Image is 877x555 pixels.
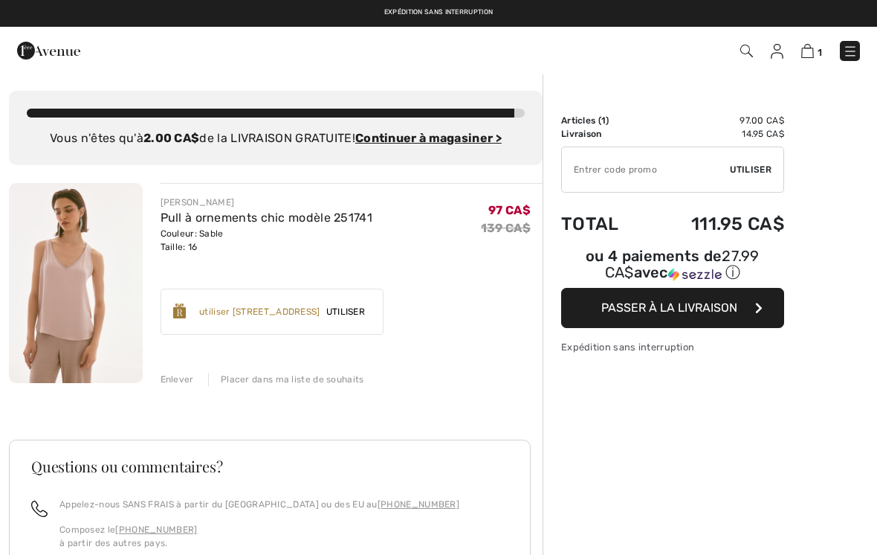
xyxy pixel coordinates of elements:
div: Vous n'êtes qu'à de la LIVRAISON GRATUITE! [27,129,525,147]
p: Composez le à partir des autres pays. [59,523,459,550]
div: ou 4 paiements de27.99 CA$avecSezzle Cliquez pour en savoir plus sur Sezzle [561,249,784,288]
span: Utiliser [730,163,771,176]
button: Passer à la livraison [561,288,784,328]
span: 97 CA$ [488,203,531,217]
a: [PHONE_NUMBER] [378,499,459,510]
td: Articles ( ) [561,114,647,127]
span: 1 [818,47,822,58]
td: Livraison [561,127,647,141]
div: ou 4 paiements de avec [561,249,784,283]
span: Utiliser [320,305,371,318]
a: Continuer à magasiner > [355,131,502,145]
div: Enlever [161,373,194,386]
h3: Questions ou commentaires? [31,459,508,474]
s: 139 CA$ [481,221,531,235]
div: utiliser [STREET_ADDRESS] [199,305,320,318]
span: 1 [601,115,606,126]
div: Couleur: Sable Taille: 16 [161,227,373,254]
p: Appelez-nous SANS FRAIS à partir du [GEOGRAPHIC_DATA] ou des EU au [59,498,459,511]
td: 111.95 CA$ [647,199,784,249]
span: 27.99 CA$ [605,247,760,281]
td: 14.95 CA$ [647,127,784,141]
img: Pull à ornements chic modèle 251741 [9,183,143,383]
td: Total [561,199,647,249]
div: Placer dans ma liste de souhaits [208,373,364,386]
img: Panier d'achat [801,44,814,58]
a: 1ère Avenue [17,42,80,57]
span: Passer à la livraison [601,301,737,315]
div: [PERSON_NAME] [161,196,373,209]
img: Reward-Logo.svg [173,304,187,318]
img: 1ère Avenue [17,36,80,65]
img: call [31,501,48,517]
a: [PHONE_NUMBER] [115,524,197,535]
a: Pull à ornements chic modèle 251741 [161,211,373,225]
td: 97.00 CA$ [647,114,784,127]
img: Sezzle [668,268,722,281]
input: Code promo [562,147,730,192]
a: 1 [801,42,822,60]
img: Menu [843,44,858,59]
div: Expédition sans interruption [561,340,784,354]
img: Mes infos [771,44,783,59]
strong: 2.00 CA$ [143,131,199,145]
img: Recherche [740,45,753,57]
